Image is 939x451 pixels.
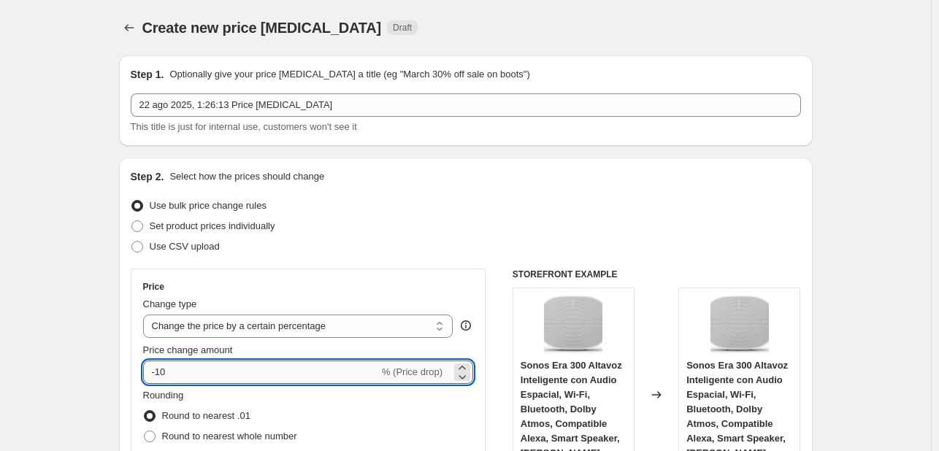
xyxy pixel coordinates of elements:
[143,361,379,384] input: -15
[459,318,473,333] div: help
[150,241,220,252] span: Use CSV upload
[393,22,412,34] span: Draft
[143,298,197,309] span: Change type
[143,390,184,401] span: Rounding
[131,67,164,82] h2: Step 1.
[143,281,164,293] h3: Price
[544,296,602,354] img: 71UgK2lKKPL._AC_SL1440_80x.jpg
[710,296,769,354] img: 71UgK2lKKPL._AC_SL1440_80x.jpg
[162,410,250,421] span: Round to nearest .01
[150,220,275,231] span: Set product prices individually
[143,344,233,355] span: Price change amount
[150,200,267,211] span: Use bulk price change rules
[131,93,801,117] input: 30% off holiday sale
[169,67,529,82] p: Optionally give your price [MEDICAL_DATA] a title (eg "March 30% off sale on boots")
[142,20,382,36] span: Create new price [MEDICAL_DATA]
[131,169,164,184] h2: Step 2.
[162,431,297,442] span: Round to nearest whole number
[119,18,139,38] button: Price change jobs
[382,366,442,377] span: % (Price drop)
[513,269,801,280] h6: STOREFRONT EXAMPLE
[169,169,324,184] p: Select how the prices should change
[131,121,357,132] span: This title is just for internal use, customers won't see it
